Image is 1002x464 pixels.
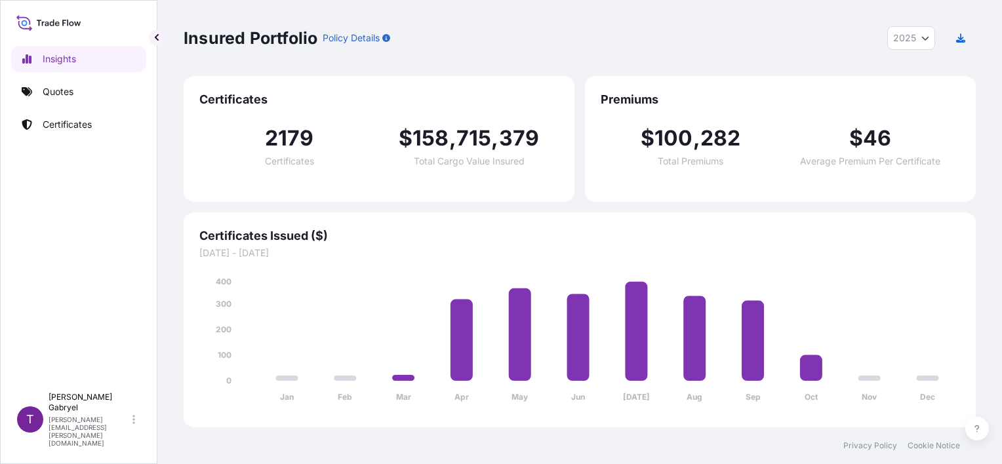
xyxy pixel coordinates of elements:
span: T [26,413,34,426]
tspan: Dec [920,392,935,402]
span: 46 [863,128,891,149]
span: $ [849,128,863,149]
p: Insured Portfolio [184,28,317,48]
span: 2179 [265,128,314,149]
span: , [693,128,700,149]
span: 282 [700,128,741,149]
span: Certificates [199,92,559,107]
p: [PERSON_NAME][EMAIL_ADDRESS][PERSON_NAME][DOMAIN_NAME] [49,416,130,447]
tspan: 0 [226,376,231,385]
p: [PERSON_NAME] Gabryel [49,392,130,413]
p: Quotes [43,85,73,98]
span: 379 [499,128,540,149]
a: Quotes [11,79,146,105]
p: Policy Details [323,31,380,45]
tspan: Feb [338,392,352,402]
tspan: Nov [862,392,877,402]
a: Cookie Notice [908,440,960,451]
tspan: Aug [687,392,702,402]
span: Total Cargo Value Insured [414,157,525,166]
span: Average Premium Per Certificate [800,157,940,166]
a: Privacy Policy [843,440,897,451]
span: 2025 [893,31,916,45]
span: Total Premiums [658,157,723,166]
tspan: Jan [280,392,294,402]
span: [DATE] - [DATE] [199,246,960,260]
tspan: Sep [746,392,761,402]
span: Premiums [601,92,960,107]
a: Certificates [11,111,146,138]
tspan: 400 [216,277,231,286]
tspan: 100 [218,350,231,360]
tspan: Mar [396,392,411,402]
span: , [449,128,456,149]
span: 715 [456,128,492,149]
span: $ [399,128,412,149]
tspan: 300 [216,299,231,309]
tspan: Jun [571,392,585,402]
tspan: [DATE] [623,392,650,402]
button: Year Selector [887,26,935,50]
p: Insights [43,52,76,66]
span: , [491,128,498,149]
tspan: Apr [454,392,469,402]
span: Certificates Issued ($) [199,228,960,244]
span: 158 [412,128,449,149]
span: $ [641,128,654,149]
a: Insights [11,46,146,72]
p: Certificates [43,118,92,131]
tspan: Oct [805,392,818,402]
tspan: May [511,392,529,402]
span: Certificates [265,157,314,166]
tspan: 200 [216,324,231,334]
span: 100 [654,128,693,149]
